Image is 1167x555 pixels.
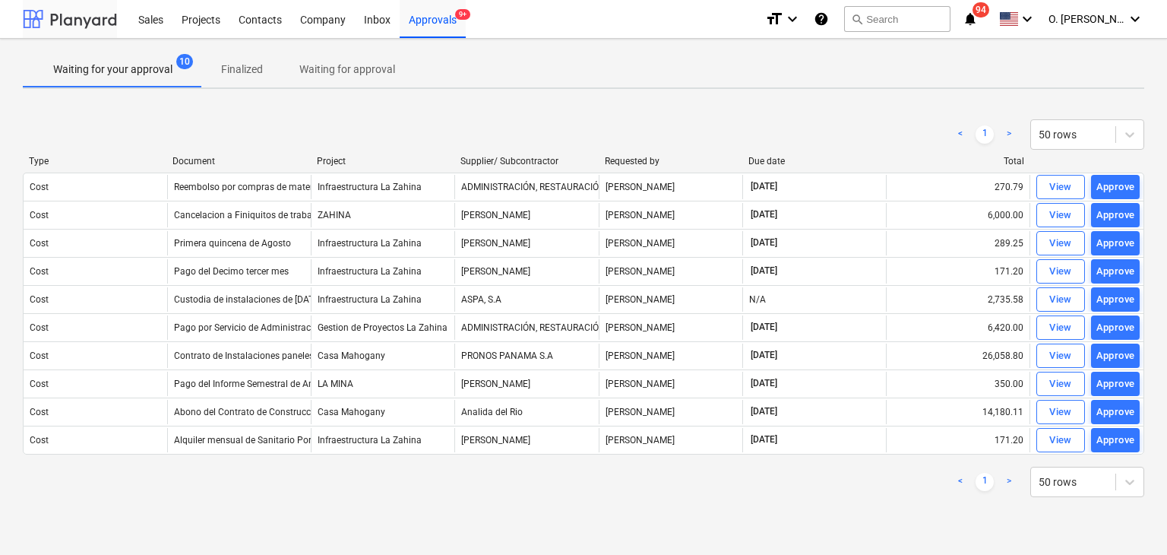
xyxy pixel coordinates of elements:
[455,9,470,20] span: 9+
[174,322,375,333] div: Pago por Servicio de Administración de Proyecto
[1018,10,1036,28] i: keyboard_arrow_down
[172,156,304,166] div: Document
[886,428,1029,452] div: 171.20
[599,316,742,340] div: [PERSON_NAME]
[221,62,263,78] p: Finalized
[1049,179,1072,196] div: View
[1049,376,1072,393] div: View
[1096,207,1135,224] div: Approve
[951,473,969,491] a: Previous page
[783,10,802,28] i: keyboard_arrow_down
[1049,404,1072,421] div: View
[1049,347,1072,365] div: View
[318,266,422,277] span: Infraestructura La Zahina
[1126,10,1144,28] i: keyboard_arrow_down
[1036,231,1085,255] button: View
[174,379,342,389] div: Pago del Informe Semestral de Ambiente
[318,407,385,417] span: Casa Mahogany
[30,210,49,220] div: Cost
[886,400,1029,424] div: 14,180.11
[749,265,779,277] span: [DATE]
[886,175,1029,199] div: 270.79
[1096,291,1135,309] div: Approve
[1091,482,1167,555] iframe: Chat Widget
[29,156,160,166] div: Type
[30,266,49,277] div: Cost
[599,372,742,396] div: [PERSON_NAME]
[174,294,360,305] div: Custodia de instalaciones de [DATE] al [DATE]
[454,287,598,312] div: ASPA, S.A
[886,287,1029,312] div: 2,735.58
[174,435,327,446] div: Alquiler mensual de Sanitario Portátil
[951,125,969,144] a: Previous page
[1000,125,1018,144] a: Next page
[1036,428,1085,452] button: View
[886,316,1029,340] div: 6,420.00
[1049,207,1072,224] div: View
[886,259,1029,284] div: 171.20
[1036,175,1085,199] button: View
[454,175,598,199] div: ADMINISTRACIÓN, RESTAURACIÓN, INSPECCIÓN Y CONSTRUCCIÓN DE PROYECTOS, S.A.(ARICSA)
[963,10,978,28] i: notifications
[749,321,779,334] span: [DATE]
[318,294,422,305] span: Infraestructura La Zahina
[1091,203,1140,227] button: Approve
[1091,428,1140,452] button: Approve
[318,210,351,220] span: ZAHINA
[1049,263,1072,281] div: View
[317,156,448,166] div: Project
[454,231,598,255] div: [PERSON_NAME]
[1091,287,1140,312] button: Approve
[1096,432,1135,449] div: Approve
[1091,231,1140,255] button: Approve
[886,372,1029,396] div: 350.00
[30,182,49,192] div: Cost
[318,322,448,333] span: Gestion de Proyectos La Zahina
[976,473,994,491] a: Page 1 is your current page
[599,203,742,227] div: [PERSON_NAME]
[454,428,598,452] div: [PERSON_NAME]
[1096,319,1135,337] div: Approve
[976,125,994,144] a: Page 1 is your current page
[174,266,289,277] div: Pago del Decimo tercer mes
[749,294,766,305] div: N/A
[454,316,598,340] div: ADMINISTRACIÓN, RESTAURACIÓN, INSPECCIÓN Y CONSTRUCCIÓN DE PROYECTOS, S.A.(ARICSA)
[1096,404,1135,421] div: Approve
[599,259,742,284] div: [PERSON_NAME]
[176,54,193,69] span: 10
[599,344,742,368] div: [PERSON_NAME]
[174,350,414,361] div: Contrato de Instalaciones paneles solares casa Mahogany
[1096,179,1135,196] div: Approve
[174,210,324,220] div: Cancelacion a Finiquitos de trabajos
[30,294,49,305] div: Cost
[1049,291,1072,309] div: View
[814,10,829,28] i: Knowledge base
[1091,400,1140,424] button: Approve
[1036,259,1085,284] button: View
[30,379,49,389] div: Cost
[1091,372,1140,396] button: Approve
[749,208,779,221] span: [DATE]
[299,62,395,78] p: Waiting for approval
[318,435,422,446] span: Infraestructura La Zahina
[30,322,49,333] div: Cost
[1049,235,1072,252] div: View
[893,156,1024,166] div: Total
[318,238,422,249] span: Infraestructura La Zahina
[1036,203,1085,227] button: View
[886,203,1029,227] div: 6,000.00
[1036,372,1085,396] button: View
[318,350,385,361] span: Casa Mahogany
[174,407,398,417] div: Abono del Contrato de Construcción - Casa Mahogany
[1036,316,1085,340] button: View
[748,156,880,166] div: Due date
[1036,287,1085,312] button: View
[749,433,779,446] span: [DATE]
[599,231,742,255] div: [PERSON_NAME]
[454,372,598,396] div: [PERSON_NAME]
[599,400,742,424] div: [PERSON_NAME]
[460,156,592,166] div: Supplier/ Subcontractor
[1091,316,1140,340] button: Approve
[749,377,779,390] span: [DATE]
[1049,432,1072,449] div: View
